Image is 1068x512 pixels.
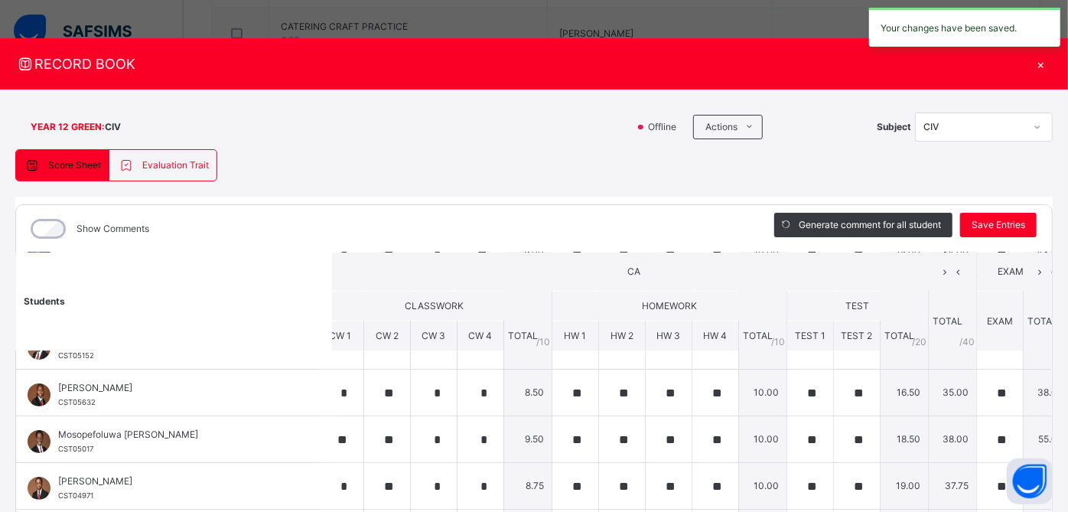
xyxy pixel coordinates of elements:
[846,301,870,312] span: TEST
[743,331,773,342] span: TOTAL
[881,416,929,463] td: 18.50
[48,158,101,172] span: Score Sheet
[912,336,926,350] span: / 20
[929,463,977,510] td: 37.75
[884,331,914,342] span: TOTAL
[77,222,149,236] label: Show Comments
[31,120,105,134] span: YEAR 12 GREEN :
[1030,54,1053,74] div: ×
[58,491,93,500] span: CST04971
[422,331,446,342] span: CW 3
[988,266,1034,279] span: EXAM
[869,8,1060,47] div: Your changes have been saved.
[329,266,939,279] span: CA
[504,370,552,416] td: 8.50
[24,296,65,308] span: Students
[877,120,911,134] span: Subject
[565,331,587,342] span: HW 1
[376,331,399,342] span: CW 2
[28,477,50,500] img: CST04971.png
[1007,458,1053,504] button: Open asap
[508,331,538,342] span: TOTAL
[504,416,552,463] td: 9.50
[929,370,977,416] td: 35.00
[611,331,633,342] span: HW 2
[105,120,121,134] span: CIV
[405,301,464,312] span: CLASSWORK
[1027,315,1057,327] span: TOTAL
[771,336,785,350] span: / 10
[58,398,96,406] span: CST05632
[705,120,738,134] span: Actions
[799,218,941,232] span: Generate comment for all student
[58,381,298,395] span: [PERSON_NAME]
[923,120,1024,134] div: CIV
[330,331,352,342] span: CW 1
[739,463,787,510] td: 10.00
[58,428,298,442] span: Mosopefoluwa [PERSON_NAME]
[959,336,975,350] span: / 40
[15,54,1030,74] span: RECORD BOOK
[58,445,93,453] span: CST05017
[142,158,209,172] span: Evaluation Trait
[739,370,787,416] td: 10.00
[536,336,550,350] span: / 10
[739,416,787,463] td: 10.00
[929,416,977,463] td: 38.00
[972,218,1025,232] span: Save Entries
[933,315,962,327] span: TOTAL
[987,315,1013,327] span: EXAM
[881,370,929,416] td: 16.50
[58,351,94,360] span: CST05152
[842,331,873,342] span: TEST 2
[657,331,681,342] span: HW 3
[646,120,685,134] span: Offline
[28,383,50,406] img: CST05632.png
[504,463,552,510] td: 8.75
[704,331,728,342] span: HW 4
[881,463,929,510] td: 19.00
[469,331,493,342] span: CW 4
[58,474,298,488] span: [PERSON_NAME]
[28,430,50,453] img: CST05017.png
[642,301,697,312] span: HOMEWORK
[795,331,825,342] span: TEST 1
